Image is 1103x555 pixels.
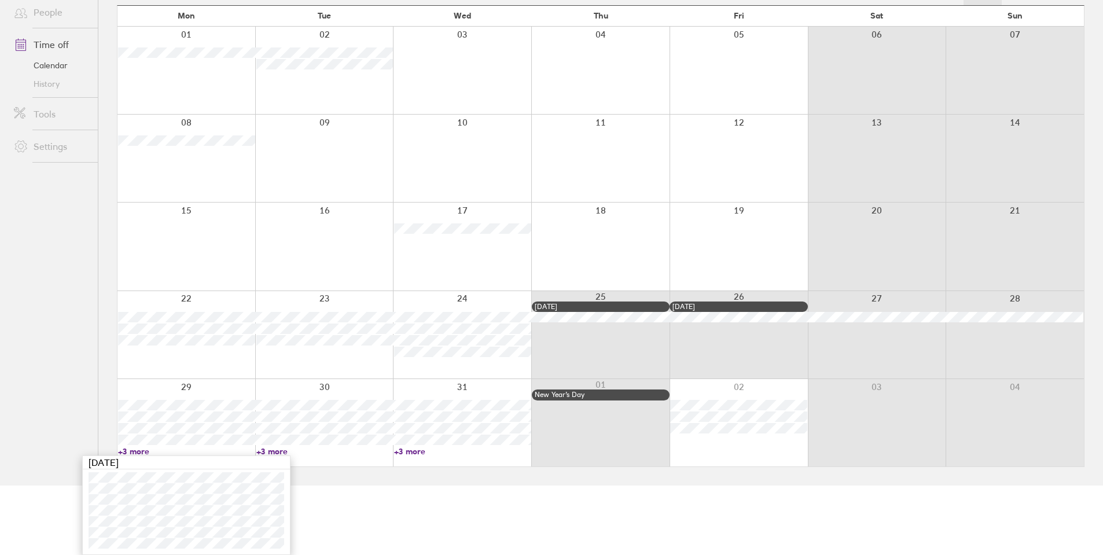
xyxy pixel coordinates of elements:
[5,1,98,24] a: People
[535,391,667,399] div: New Year’s Day
[256,446,394,457] a: +3 more
[535,303,667,311] div: [DATE]
[454,11,471,20] span: Wed
[83,456,290,469] div: [DATE]
[318,11,331,20] span: Tue
[870,11,883,20] span: Sat
[5,33,98,56] a: Time off
[1008,11,1023,20] span: Sun
[5,75,98,93] a: History
[178,11,195,20] span: Mon
[394,446,531,457] a: +3 more
[118,446,255,457] a: +3 more
[5,102,98,126] a: Tools
[734,11,744,20] span: Fri
[594,11,608,20] span: Thu
[5,56,98,75] a: Calendar
[5,135,98,158] a: Settings
[672,303,805,311] div: [DATE]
